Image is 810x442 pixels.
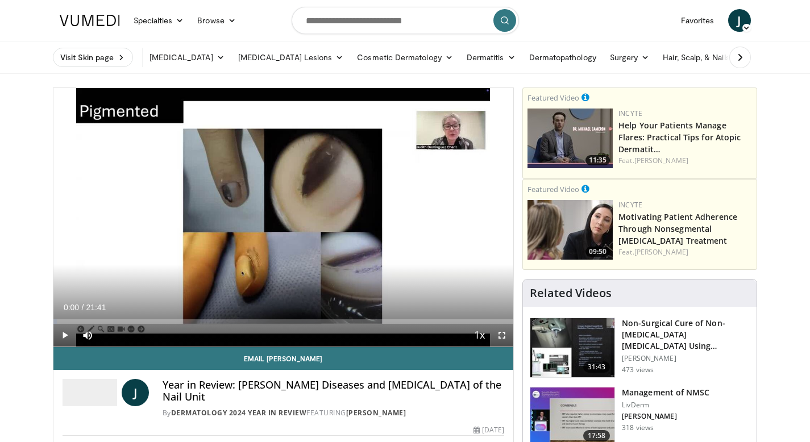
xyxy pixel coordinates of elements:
[53,347,514,370] a: Email [PERSON_NAME]
[231,46,351,69] a: [MEDICAL_DATA] Lesions
[634,247,688,257] a: [PERSON_NAME]
[122,379,149,406] a: J
[622,412,709,421] p: [PERSON_NAME]
[583,361,610,373] span: 31:43
[163,379,505,403] h4: Year in Review: [PERSON_NAME] Diseases and [MEDICAL_DATA] of the Nail Unit
[618,120,741,155] a: Help Your Patients Manage Flares: Practical Tips for Atopic Dermatit…
[674,9,721,32] a: Favorites
[618,211,737,246] a: Motivating Patient Adherence Through Nonsegmental [MEDICAL_DATA] Treatment
[350,46,459,69] a: Cosmetic Dermatology
[53,324,76,347] button: Play
[64,303,79,312] span: 0:00
[585,155,610,165] span: 11:35
[622,401,709,410] p: LivDerm
[622,423,654,432] p: 318 views
[527,109,613,168] a: 11:35
[76,324,99,347] button: Mute
[603,46,657,69] a: Surgery
[127,9,191,32] a: Specialties
[460,46,522,69] a: Dermatitis
[163,408,505,418] div: By FEATURING
[656,46,747,69] a: Hair, Scalp, & Nails
[63,379,117,406] img: Dermatology 2024 Year in Review
[622,318,750,352] h3: Non-Surgical Cure of Non-[MEDICAL_DATA] [MEDICAL_DATA] Using Advanced Image-G…
[622,365,654,374] p: 473 views
[60,15,120,26] img: VuMedi Logo
[527,200,613,260] a: 09:50
[292,7,519,34] input: Search topics, interventions
[622,387,709,398] h3: Management of NMSC
[527,200,613,260] img: 39505ded-af48-40a4-bb84-dee7792dcfd5.png.150x105_q85_crop-smart_upscale.jpg
[618,247,752,257] div: Feat.
[82,303,84,312] span: /
[53,88,514,347] video-js: Video Player
[522,46,603,69] a: Dermatopathology
[527,184,579,194] small: Featured Video
[618,200,642,210] a: Incyte
[618,156,752,166] div: Feat.
[622,354,750,363] p: [PERSON_NAME]
[171,408,307,418] a: Dermatology 2024 Year in Review
[728,9,751,32] a: J
[86,303,106,312] span: 21:41
[143,46,231,69] a: [MEDICAL_DATA]
[618,109,642,118] a: Incyte
[527,109,613,168] img: 601112bd-de26-4187-b266-f7c9c3587f14.png.150x105_q85_crop-smart_upscale.jpg
[53,48,133,67] a: Visit Skin page
[190,9,243,32] a: Browse
[473,425,504,435] div: [DATE]
[53,319,514,324] div: Progress Bar
[583,430,610,441] span: 17:58
[468,324,491,347] button: Playback Rate
[530,318,614,377] img: 1e2a10c9-340f-4cf7-b154-d76af51e353a.150x105_q85_crop-smart_upscale.jpg
[585,247,610,257] span: 09:50
[530,318,750,378] a: 31:43 Non-Surgical Cure of Non-[MEDICAL_DATA] [MEDICAL_DATA] Using Advanced Image-G… [PERSON_NAME...
[634,156,688,165] a: [PERSON_NAME]
[527,93,579,103] small: Featured Video
[491,324,513,347] button: Fullscreen
[346,408,406,418] a: [PERSON_NAME]
[530,286,612,300] h4: Related Videos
